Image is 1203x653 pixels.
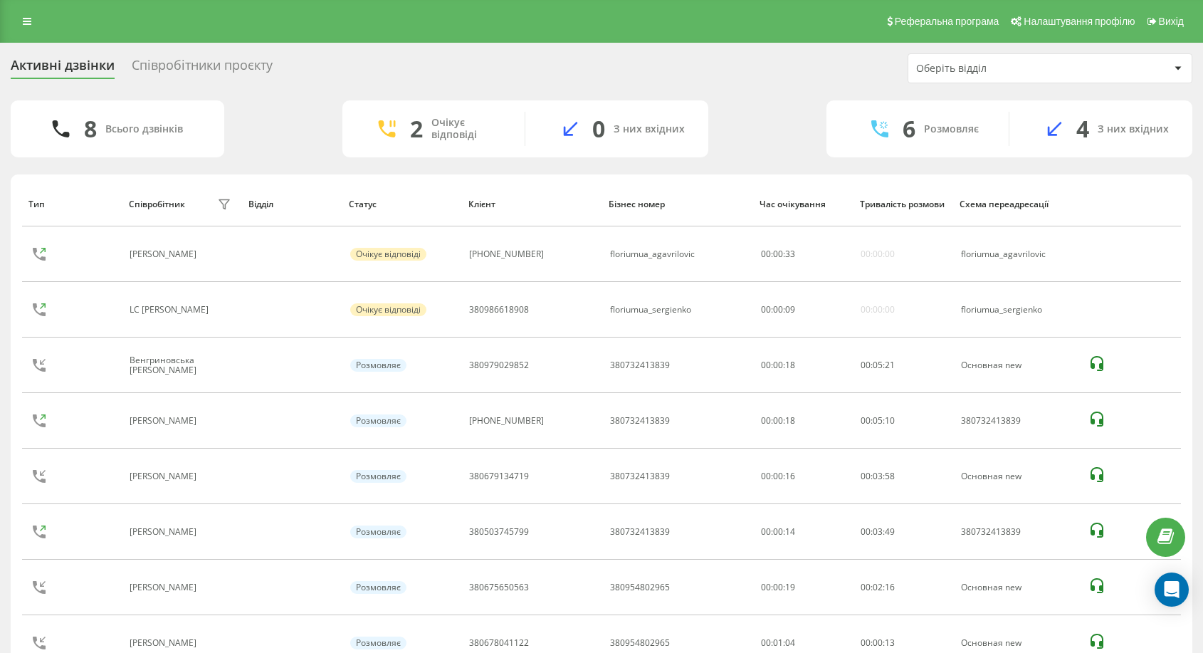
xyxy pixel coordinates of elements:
span: 09 [785,303,795,315]
div: Співробітник [129,199,185,209]
span: 00 [861,526,871,538]
div: Основная new [961,360,1073,370]
div: [PHONE_NUMBER] [469,416,544,426]
div: Основная new [961,638,1073,648]
div: Клієнт [468,199,596,209]
div: floriumua_sergienko [961,305,1073,315]
div: 00:00:16 [761,471,845,481]
div: floriumua_sergienko [610,305,691,315]
div: 6 [903,115,915,142]
div: 380675650563 [469,583,529,592]
div: Розмовляє [350,414,406,427]
span: Налаштування профілю [1024,16,1135,27]
div: Розмовляє [350,637,406,649]
div: 380732413839 [610,416,670,426]
div: Оберіть відділ [916,63,1086,75]
div: Тип [28,199,115,209]
span: 00 [873,637,883,649]
div: Open Intercom Messenger [1155,573,1189,607]
div: 00:00:00 [861,305,895,315]
div: 380954802965 [610,583,670,592]
div: Розмовляє [350,359,406,372]
span: 05 [873,414,883,427]
span: 49 [885,526,895,538]
div: 4 [1076,115,1089,142]
div: Очікує відповіді [350,248,426,261]
span: 03 [873,470,883,482]
div: 00:01:04 [761,638,845,648]
span: 58 [885,470,895,482]
div: [PHONE_NUMBER] [469,249,544,259]
span: 03 [873,526,883,538]
div: Основная new [961,583,1073,592]
div: 0 [592,115,605,142]
div: 380986618908 [469,305,529,315]
div: 380678041122 [469,638,529,648]
div: [PERSON_NAME] [130,416,200,426]
div: Розмовляє [350,581,406,594]
span: 33 [785,248,795,260]
div: Активні дзвінки [11,58,115,80]
span: 00 [861,414,871,427]
div: : : [861,583,895,592]
div: Всього дзвінків [105,123,183,135]
div: 380679134719 [469,471,529,481]
span: Вихід [1159,16,1184,27]
div: Схема переадресації [960,199,1074,209]
div: 2 [410,115,423,142]
div: 380732413839 [961,416,1073,426]
div: Статус [349,199,455,209]
div: 00:00:18 [761,360,845,370]
span: 00 [761,303,771,315]
div: floriumua_agavrilovic [610,249,695,259]
div: Тривалість розмови [860,199,947,209]
div: : : [861,416,895,426]
div: 00:00:19 [761,583,845,592]
span: 21 [885,359,895,371]
div: 8 [84,115,97,142]
div: [PERSON_NAME] [130,527,200,537]
div: Розмовляє [350,470,406,483]
span: 00 [861,581,871,593]
div: : : [861,360,895,370]
div: Очікує відповіді [350,303,426,316]
span: Реферальна програма [895,16,999,27]
span: 00 [861,470,871,482]
div: : : [861,527,895,537]
div: Час очікування [760,199,846,209]
div: Основная new [961,471,1073,481]
div: : : [861,471,895,481]
div: 380503745799 [469,527,529,537]
div: Розмовляє [350,526,406,538]
span: 05 [873,359,883,371]
div: 380732413839 [610,471,670,481]
div: Відділ [248,199,335,209]
span: 00 [773,248,783,260]
div: Очікує відповіді [431,117,503,141]
div: [PERSON_NAME] [130,583,200,592]
div: : : [761,249,795,259]
div: 00:00:14 [761,527,845,537]
div: : : [761,305,795,315]
div: 00:00:18 [761,416,845,426]
div: [PERSON_NAME] [130,638,200,648]
div: З них вхідних [1098,123,1169,135]
div: : : [861,638,895,648]
div: [PERSON_NAME] [130,249,200,259]
div: Співробітники проєкту [132,58,273,80]
span: 00 [861,637,871,649]
div: 380979029852 [469,360,529,370]
span: 10 [885,414,895,427]
div: Розмовляє [924,123,979,135]
span: 13 [885,637,895,649]
span: 02 [873,581,883,593]
div: 380954802965 [610,638,670,648]
div: Бізнес номер [609,199,746,209]
div: 380732413839 [961,527,1073,537]
div: LC [PERSON_NAME] [130,305,212,315]
span: 00 [861,359,871,371]
div: З них вхідних [614,123,685,135]
div: 380732413839 [610,360,670,370]
span: 16 [885,581,895,593]
div: 380732413839 [610,527,670,537]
